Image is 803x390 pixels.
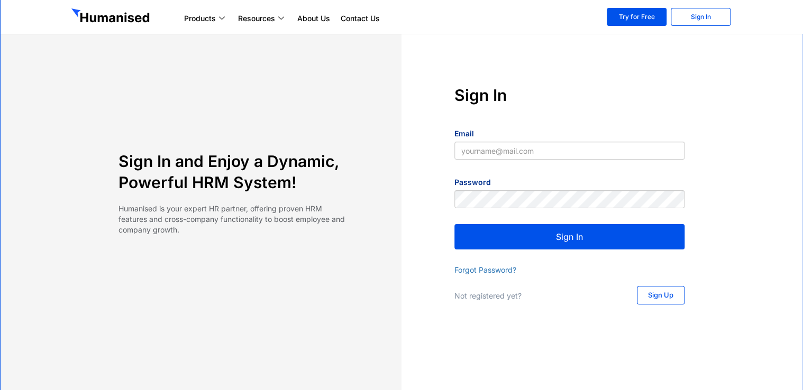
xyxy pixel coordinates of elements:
p: Not registered yet? [454,291,616,301]
label: Password [454,177,491,188]
button: Sign In [454,224,685,249]
a: Try for Free [607,8,667,26]
a: Sign In [671,8,731,26]
img: GetHumanised Logo [71,8,152,25]
span: Sign Up [648,292,673,299]
label: Email [454,128,474,139]
a: Products [179,12,233,25]
a: Sign Up [637,286,685,304]
input: yourname@mail.com [454,142,685,160]
h4: Sign In [454,85,685,106]
h4: Sign In and Enjoy a Dynamic, Powerful HRM System! [118,151,349,193]
p: Humanised is your expert HR partner, offering proven HRM features and cross-company functionality... [118,203,349,235]
a: Contact Us [335,12,385,25]
a: Resources [233,12,292,25]
a: About Us [292,12,335,25]
a: Forgot Password? [454,265,516,274]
